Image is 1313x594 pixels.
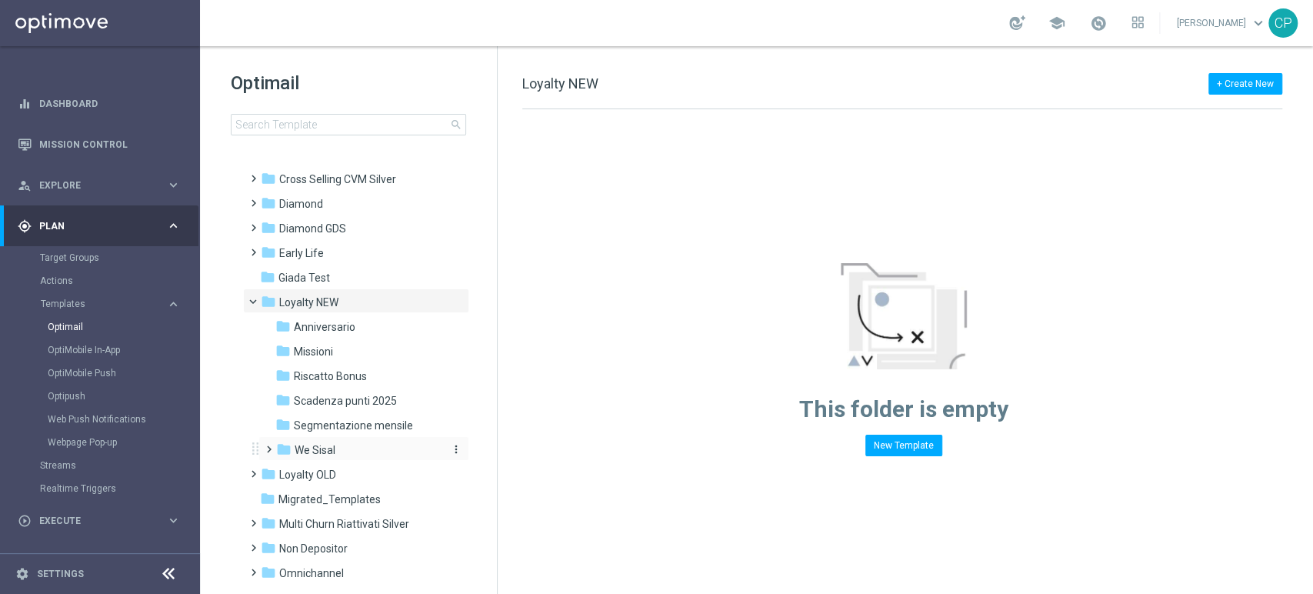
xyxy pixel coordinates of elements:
i: folder [275,368,291,383]
i: folder [261,540,276,556]
a: Optimail [48,321,160,333]
i: folder [261,171,276,186]
i: keyboard_arrow_right [166,178,181,192]
a: Optipush [48,390,160,402]
div: Optimail [48,315,198,339]
i: more_vert [450,443,462,456]
span: This folder is empty [799,395,1008,422]
button: play_circle_outline Execute keyboard_arrow_right [17,515,182,527]
i: gps_fixed [18,219,32,233]
span: Multi Churn Riattivati Silver [279,517,409,531]
i: folder [275,343,291,359]
i: equalizer [18,97,32,111]
a: Mission Control [39,124,181,165]
i: keyboard_arrow_right [166,297,181,312]
a: Settings [37,569,84,579]
a: OptiMobile In-App [48,344,160,356]
a: [PERSON_NAME]keyboard_arrow_down [1175,12,1268,35]
span: Giada Test [278,271,330,285]
i: folder [260,491,275,506]
a: Dashboard [39,83,181,124]
div: Target Groups [40,246,198,269]
span: Diamond GDS [279,222,346,235]
i: keyboard_arrow_right [166,219,181,233]
span: Cross Selling CVM Silver [279,172,396,186]
div: Plan [18,219,166,233]
div: Realtime Triggers [40,477,198,500]
i: folder [261,565,276,580]
input: Search Template [231,114,466,135]
button: New Template [865,435,942,456]
span: Segmentazione mensile [294,419,413,432]
span: Diamond [279,197,323,211]
span: search [450,118,462,131]
div: Web Push Notifications [48,408,198,431]
button: person_search Explore keyboard_arrow_right [17,179,182,192]
span: Missioni [294,345,333,359]
i: folder [261,245,276,260]
span: Plan [39,222,166,231]
div: OptiMobile Push [48,362,198,385]
i: folder [275,417,291,432]
i: folder [261,466,276,482]
i: keyboard_arrow_right [166,513,181,528]
i: folder [260,269,275,285]
span: Execute [39,516,166,526]
i: folder [261,294,276,309]
div: OptiMobile In-App [48,339,198,362]
a: Webpage Pop-up [48,436,160,449]
i: settings [15,567,29,581]
i: folder [261,516,276,531]
span: We Sisal [295,443,335,457]
i: folder [275,392,291,408]
a: OptiMobile Push [48,367,160,379]
span: Omnichannel [279,566,344,580]
div: Execute [18,514,166,528]
a: Target Groups [40,252,160,264]
span: Templates [41,299,151,309]
span: Anniversario [294,320,355,334]
button: Templates keyboard_arrow_right [40,298,182,310]
span: Migrated_Templates [278,492,381,506]
i: play_circle_outline [18,514,32,528]
div: Templates [40,292,198,454]
span: Scadenza punti 2025 [294,394,397,408]
button: Mission Control [17,138,182,151]
div: Explore [18,179,166,192]
i: folder [261,220,276,235]
div: Webpage Pop-up [48,431,198,454]
div: Streams [40,454,198,477]
div: Dashboard [18,83,181,124]
span: school [1048,15,1065,32]
div: Mission Control [18,124,181,165]
i: folder [275,319,291,334]
span: Explore [39,181,166,190]
a: Realtime Triggers [40,482,160,495]
a: Web Push Notifications [48,413,160,425]
div: CP [1268,8,1298,38]
span: Early Life [279,246,324,260]
h1: Optimail [231,71,466,95]
i: folder [261,195,276,211]
span: Non Depositor [279,542,348,556]
span: Loyalty NEW [522,75,598,92]
button: more_vert [447,442,462,457]
a: Streams [40,459,160,472]
span: Riscatto Bonus [294,369,367,383]
button: gps_fixed Plan keyboard_arrow_right [17,220,182,232]
div: Templates [41,299,166,309]
img: emptyStateManageTemplates.jpg [841,263,967,369]
i: folder [276,442,292,457]
div: Optipush [48,385,198,408]
span: Loyalty NEW [279,295,338,309]
div: Actions [40,269,198,292]
button: equalizer Dashboard [17,98,182,110]
button: + Create New [1208,73,1282,95]
span: keyboard_arrow_down [1250,15,1267,32]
